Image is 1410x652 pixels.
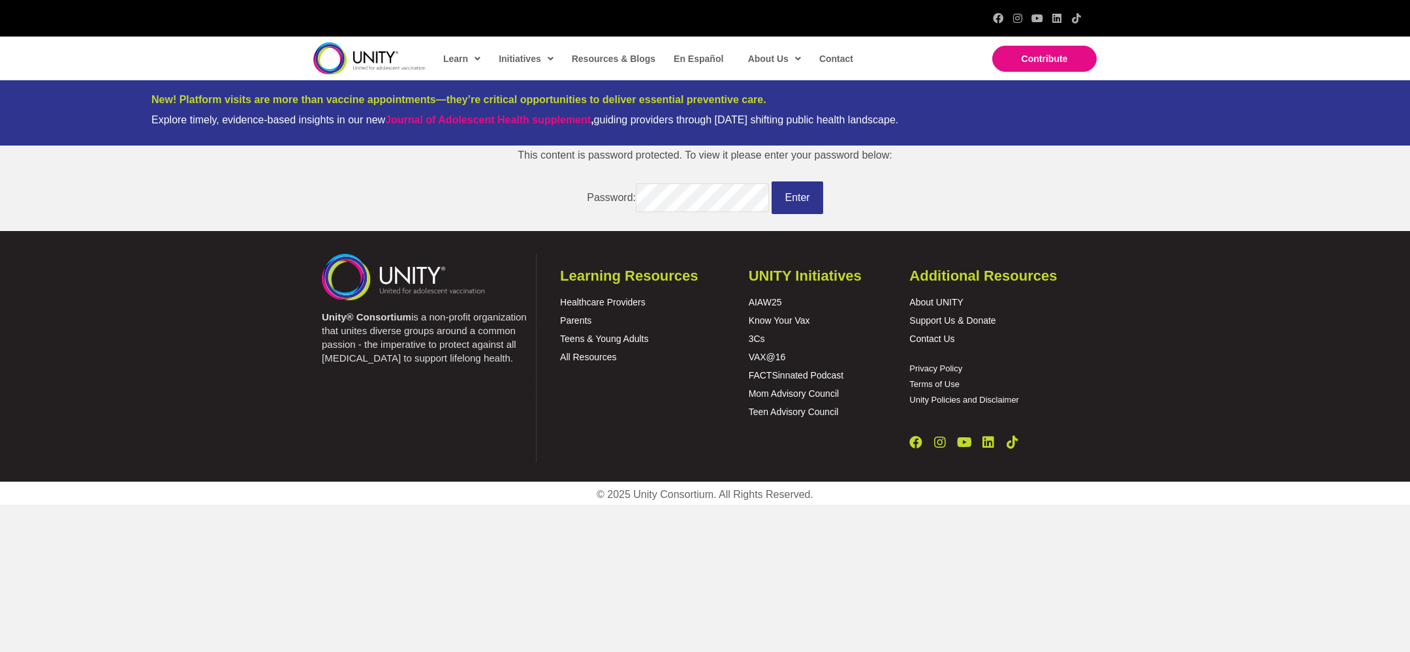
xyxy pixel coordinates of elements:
[749,352,786,362] a: VAX@16
[322,254,485,300] img: unity-logo
[322,310,529,365] p: is a non-profit organization that unites diverse groups around a common passion - the imperative ...
[749,407,839,417] a: Teen Advisory Council
[572,54,655,64] span: Resources & Blogs
[560,315,591,326] a: Parents
[749,370,844,380] a: FACTSinnated Podcast
[667,44,728,74] a: En Español
[1052,13,1062,23] a: LinkedIn
[748,49,801,69] span: About Us
[560,297,646,307] a: Healthcare Providers
[322,311,411,322] strong: Unity® Consortium
[813,44,858,74] a: Contact
[749,297,782,307] a: AIAW25
[958,436,971,449] a: YouTube
[749,268,862,284] span: UNITY Initiatives
[385,114,591,125] a: Journal of Adolescent Health supplement
[1022,54,1068,64] span: Contribute
[909,395,1019,405] a: Unity Policies and Disclaimer
[1032,13,1042,23] a: YouTube
[982,436,995,449] a: LinkedIn
[359,485,1051,505] p: © 2025 Unity Consortium. All Rights Reserved.
[772,181,822,214] input: Enter
[565,44,661,74] a: Resources & Blogs
[933,436,947,449] a: Instagram
[151,114,1259,126] div: Explore timely, evidence-based insights in our new guiding providers through [DATE] shifting publ...
[1071,13,1082,23] a: TikTok
[819,54,853,64] span: Contact
[313,42,426,74] img: unity-logo-dark
[909,379,960,389] a: Terms of Use
[992,46,1097,72] a: Contribute
[909,315,995,326] a: Support Us & Donate
[993,13,1003,23] a: Facebook
[443,49,480,69] span: Learn
[151,94,766,105] span: New! Platform visits are more than vaccine appointments—they’re critical opportunities to deliver...
[909,364,962,373] a: Privacy Policy
[749,388,839,399] a: Mom Advisory Council
[499,49,554,69] span: Initiatives
[1006,436,1019,449] a: TikTok
[560,268,698,284] span: Learning Resources
[749,334,765,344] a: 3Cs
[587,192,769,203] label: Password:
[749,315,810,326] a: Know Your Vax
[1012,13,1023,23] a: Instagram
[560,334,648,344] a: Teens & Young Adults
[909,297,963,307] a: About UNITY
[385,114,593,125] strong: ,
[636,183,769,212] input: Password:
[909,436,922,449] a: Facebook
[909,268,1057,284] span: Additional Resources
[674,54,723,64] span: En Español
[742,44,806,74] a: About Us
[560,352,616,362] a: All Resources
[909,334,954,344] a: Contact Us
